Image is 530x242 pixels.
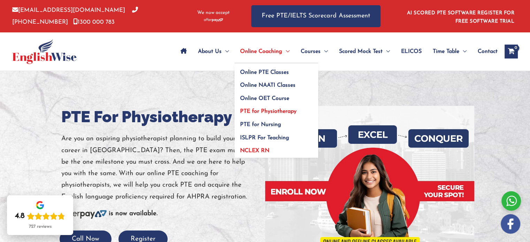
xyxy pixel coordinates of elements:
[301,39,321,64] span: Courses
[235,39,295,64] a: Online CoachingMenu Toggle
[478,39,498,64] span: Contact
[472,39,498,64] a: Contact
[15,211,25,221] div: 4.8
[433,39,459,64] span: Time Table
[240,96,289,101] span: Online OET Course
[383,39,390,64] span: Menu Toggle
[235,103,318,116] a: PTE for Physiotherapy
[192,39,235,64] a: About UsMenu Toggle
[427,39,472,64] a: Time TableMenu Toggle
[459,39,467,64] span: Menu Toggle
[12,7,125,13] a: [EMAIL_ADDRESS][DOMAIN_NAME]
[505,45,518,58] a: View Shopping Cart, empty
[235,142,318,158] a: NCLEX RN
[333,39,395,64] a: Scored Mock TestMenu Toggle
[235,63,318,77] a: Online PTE Classes
[235,116,318,129] a: PTE for Nursing
[321,39,328,64] span: Menu Toggle
[61,106,260,128] h1: PTE For Physiotherapy
[251,5,381,27] a: Free PTE/IELTS Scorecard Assessment
[395,39,427,64] a: ELICOS
[282,39,290,64] span: Menu Toggle
[235,89,318,103] a: Online OET Course
[12,7,138,25] a: [PHONE_NUMBER]
[240,39,282,64] span: Online Coaching
[61,209,107,219] img: Afterpay-Logo
[407,10,515,24] a: AI SCORED PTE SOFTWARE REGISTER FOR FREE SOFTWARE TRIAL
[29,224,52,229] div: 727 reviews
[240,122,281,127] span: PTE for Nursing
[198,39,222,64] span: About Us
[240,135,289,141] span: ISLPR For Teaching
[235,129,318,142] a: ISLPR For Teaching
[240,70,289,75] span: Online PTE Classes
[501,214,520,234] img: white-facebook.png
[240,83,295,88] span: Online NAATI Classes
[15,211,65,221] div: Rating: 4.8 out of 5
[401,39,422,64] span: ELICOS
[339,39,383,64] span: Scored Mock Test
[73,19,115,25] a: 1300 000 783
[403,5,518,28] aside: Header Widget 1
[175,39,498,64] nav: Site Navigation: Main Menu
[235,77,318,90] a: Online NAATI Classes
[12,39,77,64] img: cropped-ew-logo
[61,133,260,203] p: Are you an aspiring physiotherapist planning to build your career in [GEOGRAPHIC_DATA]? Then, the...
[295,39,333,64] a: CoursesMenu Toggle
[240,109,297,114] span: PTE for Physiotherapy
[240,148,269,154] span: NCLEX RN
[222,39,229,64] span: Menu Toggle
[204,18,223,22] img: Afterpay-Logo
[109,210,158,217] b: is now available.
[197,9,230,16] span: We now accept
